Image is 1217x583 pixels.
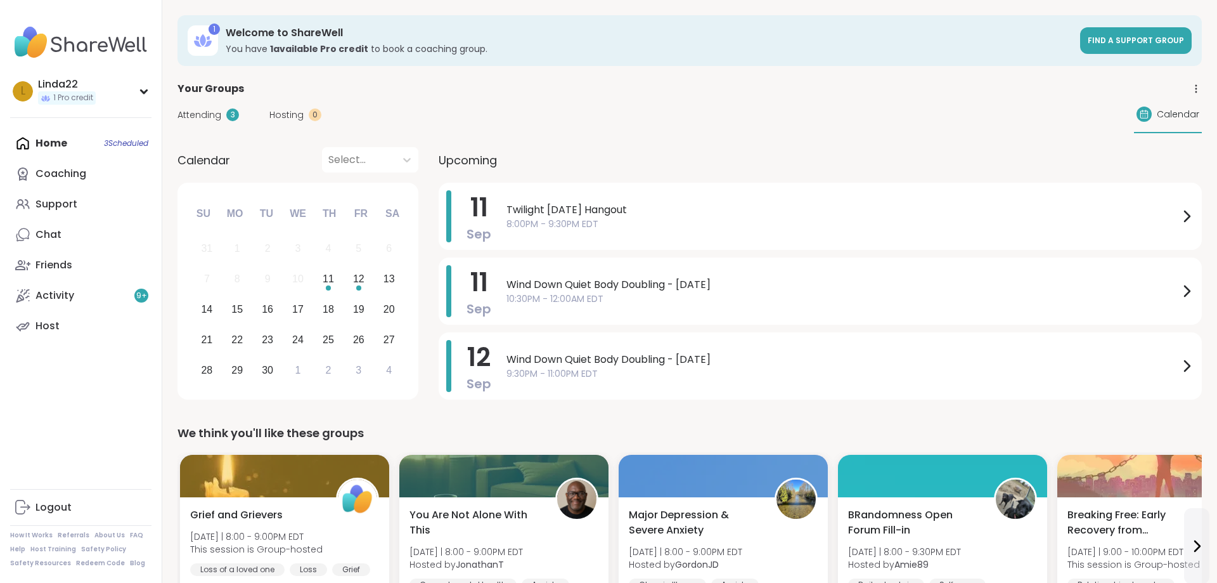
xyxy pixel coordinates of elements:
[21,83,25,100] span: L
[94,531,125,540] a: About Us
[285,326,312,353] div: Choose Wednesday, September 24th, 2025
[270,43,368,55] b: 1 available Pro credit
[201,301,212,318] div: 14
[201,331,212,348] div: 21
[10,159,151,189] a: Coaching
[235,270,240,287] div: 8
[190,543,323,556] span: This session is Group-hosted
[10,250,151,280] a: Friends
[262,362,273,379] div: 30
[375,357,402,384] div: Choose Saturday, October 4th, 2025
[456,558,504,571] b: JonathanT
[345,235,372,263] div: Not available Friday, September 5th, 2025
[467,375,491,393] span: Sep
[226,26,1072,40] h3: Welcome to ShareWell
[1157,108,1199,121] span: Calendar
[629,558,742,571] span: Hosted by
[285,266,312,293] div: Not available Wednesday, September 10th, 2025
[224,326,251,353] div: Choose Monday, September 22nd, 2025
[224,266,251,293] div: Not available Monday, September 8th, 2025
[894,558,929,571] b: Amie89
[356,240,361,257] div: 5
[193,296,221,324] div: Choose Sunday, September 14th, 2025
[345,357,372,384] div: Choose Friday, October 3rd, 2025
[1080,27,1192,54] a: Find a support group
[254,326,281,353] div: Choose Tuesday, September 23rd, 2025
[848,558,961,571] span: Hosted by
[629,546,742,558] span: [DATE] | 8:00 - 9:00PM EDT
[254,357,281,384] div: Choose Tuesday, September 30th, 2025
[506,277,1179,292] span: Wind Down Quiet Body Doubling - [DATE]
[848,508,980,538] span: BRandomness Open Forum Fill-in
[345,266,372,293] div: Choose Friday, September 12th, 2025
[224,235,251,263] div: Not available Monday, September 1st, 2025
[265,270,271,287] div: 9
[353,331,364,348] div: 26
[467,300,491,318] span: Sep
[285,296,312,324] div: Choose Wednesday, September 17th, 2025
[315,357,342,384] div: Choose Thursday, October 2nd, 2025
[295,240,301,257] div: 3
[285,235,312,263] div: Not available Wednesday, September 3rd, 2025
[316,200,344,228] div: Th
[254,296,281,324] div: Choose Tuesday, September 16th, 2025
[292,331,304,348] div: 24
[35,319,60,333] div: Host
[10,280,151,311] a: Activity9+
[315,266,342,293] div: Choose Thursday, September 11th, 2025
[81,545,126,554] a: Safety Policy
[35,501,72,514] div: Logout
[190,508,283,523] span: Grief and Grievers
[136,291,147,301] span: 9 +
[224,357,251,384] div: Choose Monday, September 29th, 2025
[345,296,372,324] div: Choose Friday, September 19th, 2025
[375,296,402,324] div: Choose Saturday, September 20th, 2025
[190,563,285,576] div: Loss of a loved one
[190,530,323,543] span: [DATE] | 8:00 - 9:00PM EDT
[30,545,76,554] a: Host Training
[193,357,221,384] div: Choose Sunday, September 28th, 2025
[338,480,377,519] img: ShareWell
[470,190,488,225] span: 11
[201,362,212,379] div: 28
[254,266,281,293] div: Not available Tuesday, September 9th, 2025
[38,77,96,91] div: Linda22
[10,545,25,554] a: Help
[323,331,334,348] div: 25
[209,23,220,35] div: 1
[231,301,243,318] div: 15
[10,559,71,568] a: Safety Resources
[375,326,402,353] div: Choose Saturday, September 27th, 2025
[323,270,334,287] div: 11
[467,225,491,243] span: Sep
[177,152,230,169] span: Calendar
[375,266,402,293] div: Choose Saturday, September 13th, 2025
[557,480,596,519] img: JonathanT
[506,218,1179,231] span: 8:00PM - 9:30PM EDT
[309,108,321,121] div: 0
[235,240,240,257] div: 1
[265,240,271,257] div: 2
[284,200,312,228] div: We
[315,326,342,353] div: Choose Thursday, September 25th, 2025
[506,292,1179,306] span: 10:30PM - 12:00AM EDT
[439,152,497,169] span: Upcoming
[231,362,243,379] div: 29
[295,362,301,379] div: 1
[53,93,93,103] span: 1 Pro credit
[345,326,372,353] div: Choose Friday, September 26th, 2025
[193,326,221,353] div: Choose Sunday, September 21st, 2025
[10,219,151,250] a: Chat
[996,480,1035,519] img: Amie89
[356,362,361,379] div: 3
[221,200,248,228] div: Mo
[776,480,816,519] img: GordonJD
[386,240,392,257] div: 6
[252,200,280,228] div: Tu
[177,424,1202,442] div: We think you'll like these groups
[10,311,151,341] a: Host
[292,301,304,318] div: 17
[315,296,342,324] div: Choose Thursday, September 18th, 2025
[467,339,491,375] span: 12
[177,108,221,122] span: Attending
